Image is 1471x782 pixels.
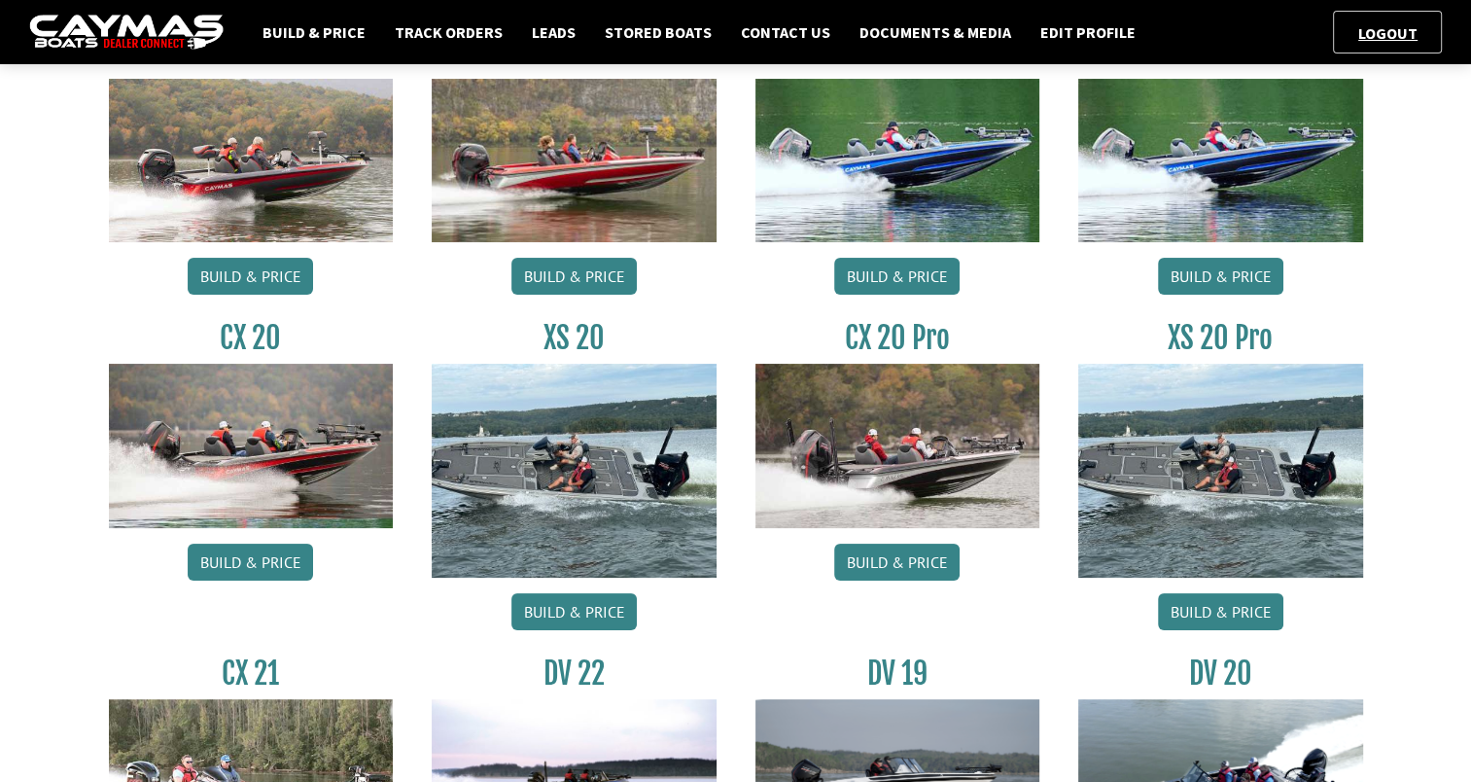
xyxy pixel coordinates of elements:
a: Build & Price [834,544,960,581]
a: Build & Price [1158,593,1283,630]
h3: XS 20 Pro [1078,320,1363,356]
a: Build & Price [834,258,960,295]
h3: CX 20 [109,320,394,356]
a: Stored Boats [595,19,721,45]
a: Track Orders [385,19,512,45]
img: XS_20_resized.jpg [432,364,717,577]
h3: CX 20 Pro [755,320,1040,356]
a: Build & Price [188,544,313,581]
a: Logout [1348,23,1427,43]
a: Build & Price [253,19,375,45]
img: CX-18S_thumbnail.jpg [109,79,394,242]
a: Contact Us [731,19,840,45]
h3: DV 19 [755,656,1040,692]
img: CX-18SS_thumbnail.jpg [432,79,717,242]
h3: DV 20 [1078,656,1363,692]
img: XS_20_resized.jpg [1078,364,1363,577]
a: Edit Profile [1031,19,1145,45]
a: Build & Price [188,258,313,295]
a: Build & Price [511,593,637,630]
a: Build & Price [511,258,637,295]
img: CX19_thumbnail.jpg [1078,79,1363,242]
a: Documents & Media [850,19,1021,45]
h3: DV 22 [432,656,717,692]
a: Build & Price [1158,258,1283,295]
img: CX-20_thumbnail.jpg [109,364,394,527]
h3: XS 20 [432,320,717,356]
img: CX-20Pro_thumbnail.jpg [755,364,1040,527]
img: CX19_thumbnail.jpg [755,79,1040,242]
img: caymas-dealer-connect-2ed40d3bc7270c1d8d7ffb4b79bf05adc795679939227970def78ec6f6c03838.gif [29,15,224,51]
h3: CX 21 [109,656,394,692]
a: Leads [522,19,585,45]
